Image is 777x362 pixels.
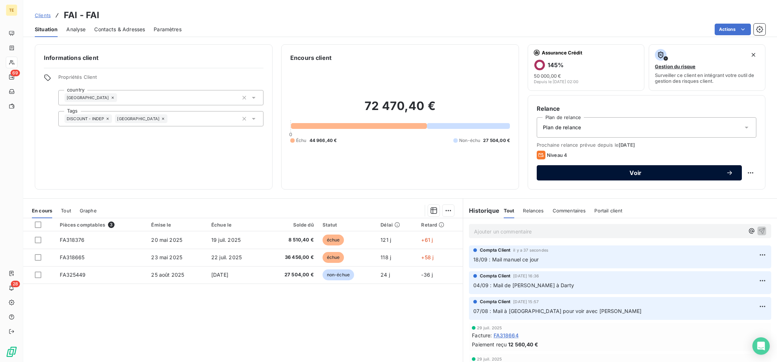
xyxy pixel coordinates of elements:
div: Délai [381,222,412,228]
span: Tout [61,208,71,213]
input: Ajouter une valeur [117,94,123,101]
h6: Historique [463,206,499,215]
span: [GEOGRAPHIC_DATA] [117,117,159,121]
span: 36 456,00 € [268,254,314,261]
span: non-échue [323,269,354,280]
span: Gestion du risque [655,64,695,69]
span: Portail client [594,208,622,213]
span: 19 juil. 2025 [211,237,241,243]
span: Échu [296,137,307,144]
span: 0 [289,131,292,137]
button: Voir [537,165,742,180]
span: 23 mai 2025 [151,254,182,260]
span: 22 juil. 2025 [211,254,242,260]
span: 25 août 2025 [151,272,184,278]
span: +61 j [421,237,433,243]
span: Compta Client [480,298,510,305]
span: il y a 37 secondes [513,248,548,252]
span: 18/09 : Mail manuel ce jour [473,256,539,263]
span: Assurance Crédit [542,50,638,56]
a: Clients [35,12,51,19]
div: Statut [323,222,372,228]
span: 118 j [381,254,391,260]
span: 20 mai 2025 [151,237,182,243]
h6: Encours client [290,53,332,62]
span: Voir [545,170,726,176]
button: Gestion du risqueSurveiller ce client en intégrant votre outil de gestion des risques client. [649,44,765,91]
span: Graphe [80,208,97,213]
span: FA318664 [494,332,519,339]
span: 69 [11,70,20,76]
button: Assurance Crédit145%50 000,00 €Depuis le [DATE] 02:00 [528,44,644,91]
span: Situation [35,26,58,33]
span: 29 juil. 2025 [477,357,502,361]
span: [DATE] 15:57 [513,300,539,304]
span: Depuis le [DATE] 02:00 [534,80,578,84]
span: 8 510,40 € [268,236,314,244]
input: Ajouter une valeur [167,115,173,122]
span: +58 j [421,254,433,260]
span: Paiement reçu [472,341,507,348]
div: Émise le [151,222,203,228]
span: échue [323,235,344,245]
span: Contacts & Adresses [94,26,145,33]
span: Paramètres [154,26,182,33]
span: En cours [32,208,52,213]
span: Compta Client [480,273,510,279]
span: Niveau 4 [547,152,567,158]
div: Pièces comptables [60,221,142,228]
span: 24 j [381,272,390,278]
span: 29 juil. 2025 [477,326,502,330]
div: Retard [421,222,458,228]
span: 3 [108,221,115,228]
span: Tout [504,208,515,213]
span: 07/08 : Mail à [GEOGRAPHIC_DATA] pour voir avec [PERSON_NAME] [473,308,641,314]
h6: Informations client [44,53,263,62]
span: FA325449 [60,272,86,278]
span: Compta Client [480,247,510,253]
span: 121 j [381,237,391,243]
span: Propriétés Client [58,74,263,84]
span: Commentaires [553,208,586,213]
span: DISCOUNT - INDEP [67,117,104,121]
span: [GEOGRAPHIC_DATA] [67,95,109,100]
h2: 72 470,40 € [290,99,510,121]
span: [DATE] [211,272,228,278]
span: 12 560,40 € [508,341,538,348]
div: TE [6,4,17,16]
h6: Relance [537,104,756,113]
span: Non-échu [459,137,480,144]
span: Analyse [66,26,86,33]
h3: FAI - FAI [64,9,99,22]
div: Solde dû [268,222,314,228]
span: [DATE] 16:36 [513,274,539,278]
img: Logo LeanPay [6,346,17,358]
span: Facture : [472,332,492,339]
div: Échue le [211,222,259,228]
span: Surveiller ce client en intégrant votre outil de gestion des risques client. [655,72,759,84]
div: Open Intercom Messenger [752,337,770,355]
span: 27 504,00 € [268,271,314,278]
span: Clients [35,12,51,18]
span: 27 504,00 € [483,137,510,144]
span: Relances [523,208,544,213]
span: Plan de relance [543,124,581,131]
span: 28 [11,281,20,287]
span: FA318665 [60,254,84,260]
h6: 145 % [548,61,564,69]
span: 04/09 : Mail de [PERSON_NAME] à Darty [473,282,574,288]
span: -36 j [421,272,433,278]
span: FA318376 [60,237,84,243]
span: [DATE] [619,142,635,148]
span: 50 000,00 € [534,73,561,79]
span: échue [323,252,344,263]
span: Prochaine relance prévue depuis le [537,142,756,148]
span: 44 966,40 € [309,137,337,144]
button: Actions [715,24,751,35]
